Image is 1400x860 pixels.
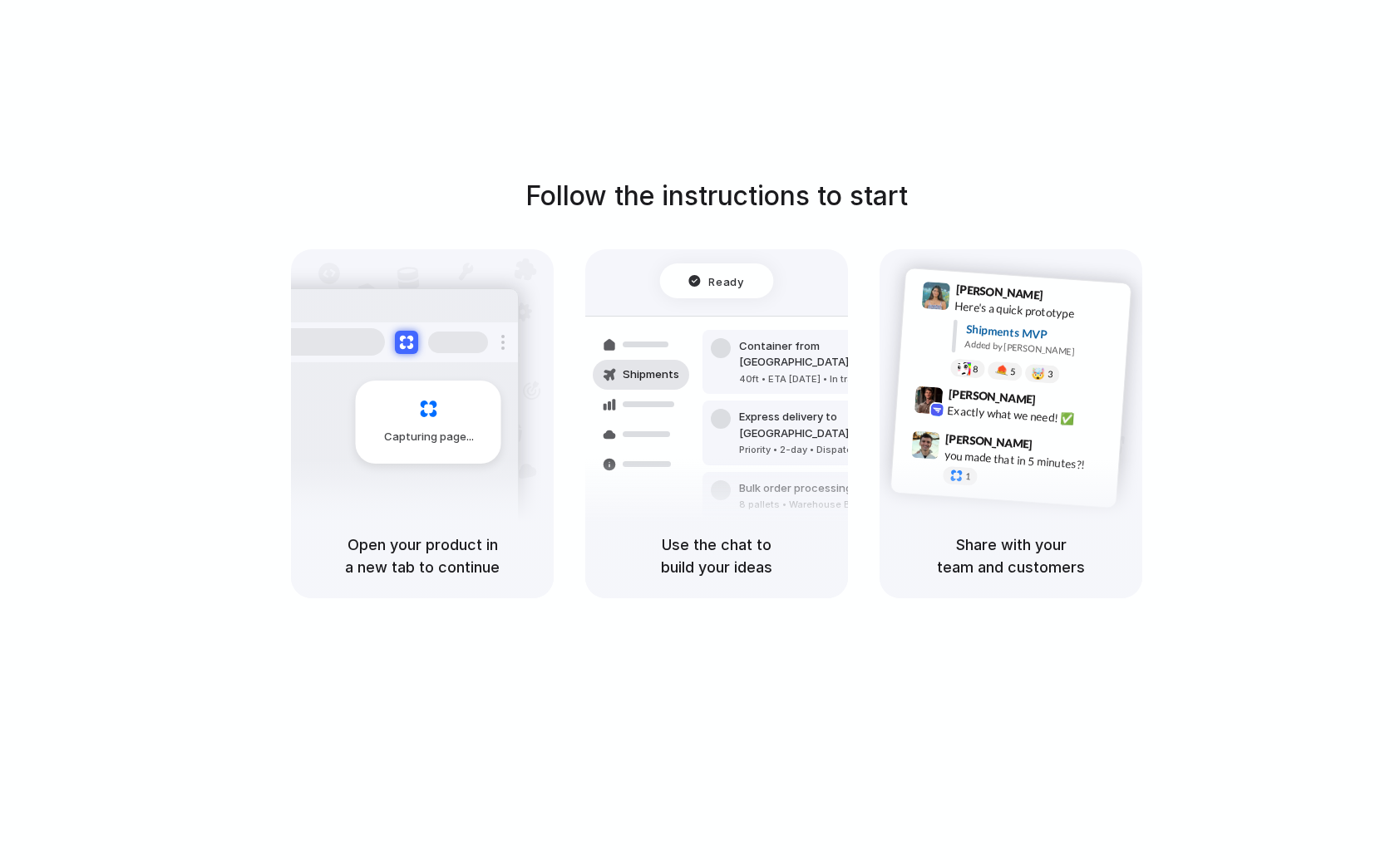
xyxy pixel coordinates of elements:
[965,320,1119,347] div: Shipments MVP
[384,429,476,445] span: Capturing page
[739,409,919,441] div: Express delivery to [GEOGRAPHIC_DATA]
[964,337,1117,361] div: Added by [PERSON_NAME]
[739,372,919,386] div: 40ft • ETA [DATE] • In transit
[954,297,1121,325] div: Here's a quick prototype
[525,176,908,216] h1: Follow the instructions to start
[1048,370,1053,379] span: 3
[944,446,1110,474] div: you made that in 5 minutes?!
[973,364,979,373] span: 8
[955,280,1043,304] span: [PERSON_NAME]
[900,533,1122,578] h5: Share with your team and customers
[709,273,744,289] span: Ready
[1048,287,1082,307] span: 9:41 AM
[948,384,1036,408] span: [PERSON_NAME]
[965,472,971,481] span: 1
[945,429,1033,453] span: [PERSON_NAME]
[739,498,894,512] div: 8 pallets • Warehouse B • Packed
[1038,437,1072,457] span: 9:47 AM
[1041,392,1075,412] span: 9:42 AM
[605,533,828,578] h5: Use the chat to build your ideas
[739,338,919,371] div: Container from [GEOGRAPHIC_DATA]
[1032,367,1046,380] div: 🤯
[739,480,894,497] div: Bulk order processing
[1010,366,1016,376] span: 5
[311,533,534,578] h5: Open your product in a new tab to continue
[947,401,1113,430] div: Exactly what we need! ✅
[739,443,919,457] div: Priority • 2-day • Dispatched
[623,366,679,383] span: Shipments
